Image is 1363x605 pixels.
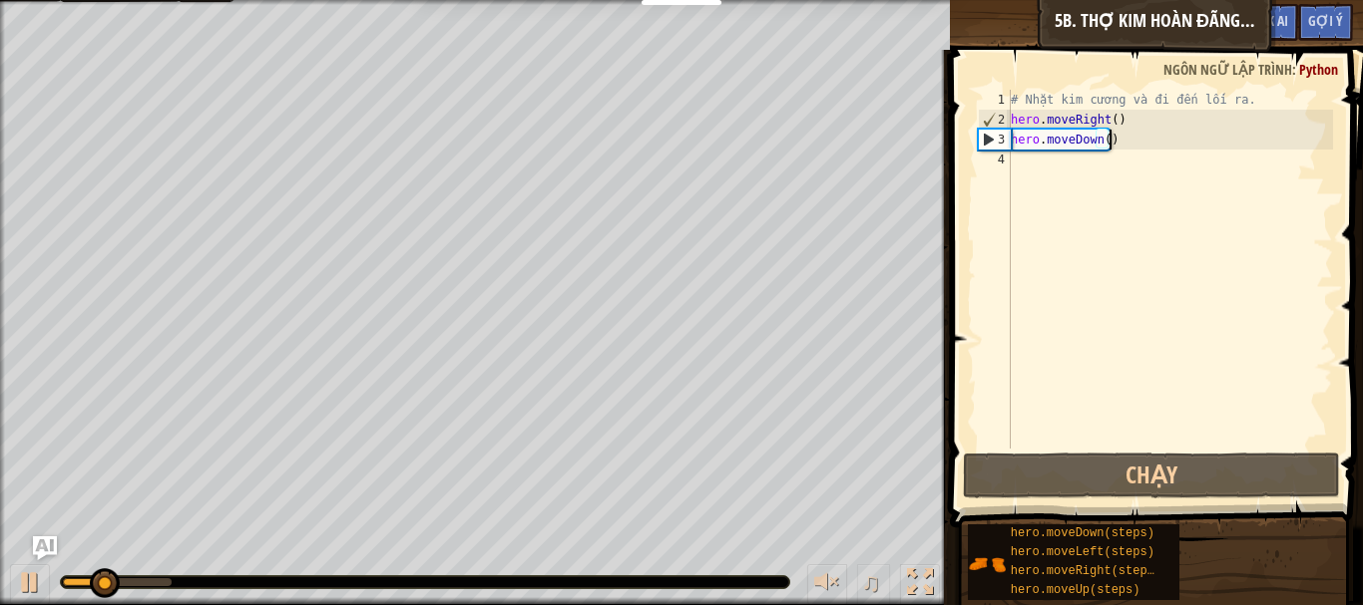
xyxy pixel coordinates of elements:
span: hero.moveDown(steps) [1011,526,1154,540]
div: 3 [979,130,1011,150]
span: : [1292,60,1299,79]
span: ♫ [861,567,881,597]
span: Ask AI [1254,11,1288,30]
button: Ctrl + P: Play [10,564,50,605]
button: Chạy [963,453,1340,498]
span: hero.moveRight(steps) [1011,564,1161,578]
button: Bật tắt chế độ toàn màn hình [900,564,940,605]
img: portrait.png [968,545,1006,583]
span: Python [1299,60,1338,79]
span: Ngôn ngữ lập trình [1163,60,1292,79]
span: hero.moveLeft(steps) [1011,545,1154,559]
div: 1 [978,90,1011,110]
button: Ask AI [33,536,57,560]
button: Tùy chỉnh âm lượng [807,564,847,605]
button: ♫ [857,564,891,605]
button: Ask AI [1244,4,1298,41]
span: hero.moveUp(steps) [1011,583,1140,597]
span: Gợi ý [1308,11,1343,30]
div: 2 [979,110,1011,130]
div: 4 [978,150,1011,169]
